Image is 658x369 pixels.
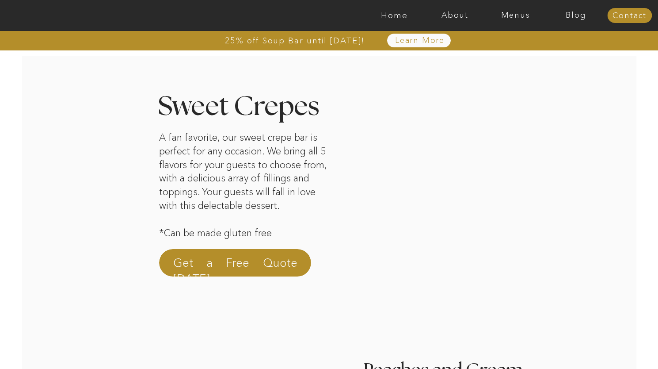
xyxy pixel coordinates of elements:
[173,255,297,276] a: Get a Free Quote [DATE]
[375,36,465,45] a: Learn More
[158,94,328,147] h2: Sweet Crepes
[193,36,397,45] a: 25% off Soup Bar until [DATE]!
[485,11,546,20] a: Menus
[546,11,606,20] a: Blog
[364,11,425,20] a: Home
[607,12,652,20] a: Contact
[587,325,658,369] iframe: podium webchat widget bubble
[159,131,333,244] p: A fan favorite, our sweet crepe bar is perfect for any occasion. We bring all 5 flavors for your ...
[425,11,485,20] a: About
